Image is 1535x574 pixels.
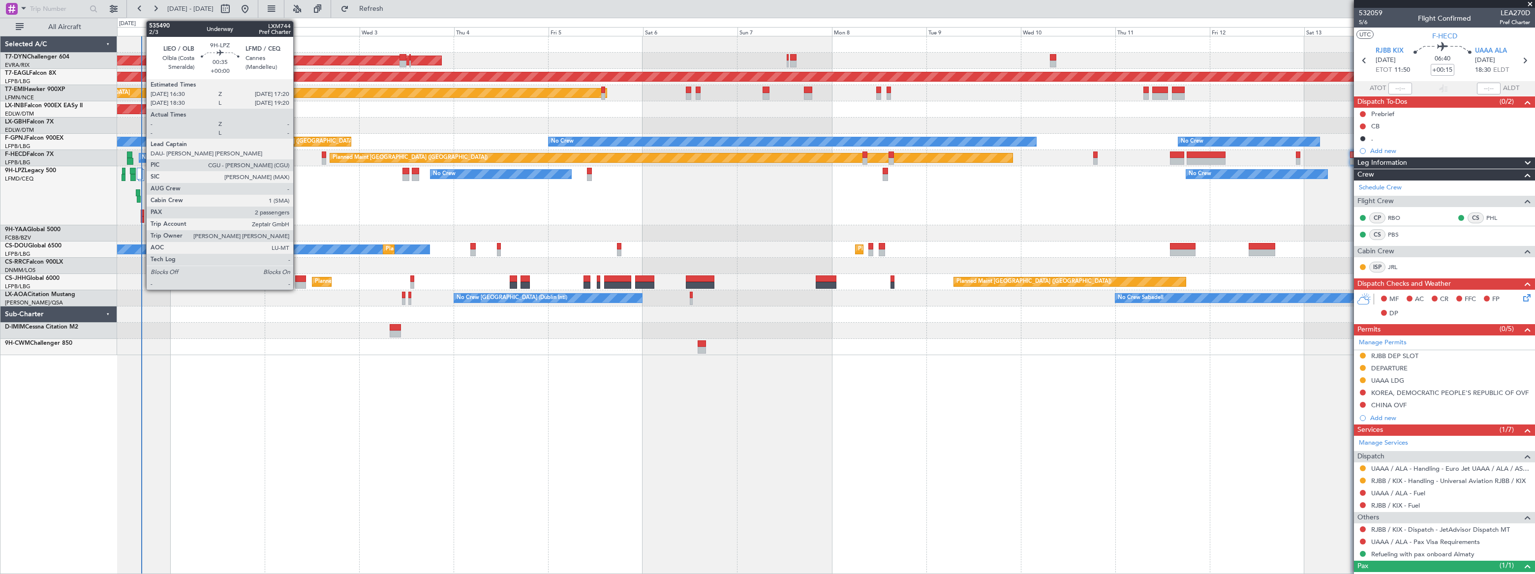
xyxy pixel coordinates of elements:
a: CS-JHHGlobal 6000 [5,275,60,281]
div: Planned Maint [GEOGRAPHIC_DATA] ([GEOGRAPHIC_DATA]) [956,274,1111,289]
div: Tue 9 [926,27,1021,36]
div: CHINA OVF [1371,401,1407,409]
div: Prebrief [1371,110,1394,118]
span: 532059 [1359,8,1382,18]
a: UAAA / ALA - Handling - Euro Jet UAAA / ALA / ASTER AVIATION SERVICES [1371,464,1530,473]
a: LFPB/LBG [5,143,31,150]
a: DNMM/LOS [5,267,35,274]
div: CP [1369,212,1385,223]
a: LX-AOACitation Mustang [5,292,75,298]
span: 9H-LPZ [5,168,25,174]
span: DP [1389,309,1398,319]
a: Manage Permits [1359,338,1407,348]
span: LX-GBH [5,119,27,125]
button: Refresh [336,1,395,17]
div: No Crew [142,151,164,165]
button: All Aircraft [11,19,107,35]
span: Services [1357,424,1383,436]
a: UAAA / ALA - Fuel [1371,489,1425,497]
a: [PERSON_NAME]/QSA [5,299,63,306]
div: CS [1369,229,1385,240]
div: Mon 1 [171,27,265,36]
div: ISP [1369,262,1385,272]
span: AC [1415,295,1424,304]
span: Dispatch Checks and Weather [1357,278,1451,290]
span: ATOT [1370,84,1386,93]
div: Sun 31 [76,27,171,36]
a: D-IMIMCessna Citation M2 [5,324,78,330]
span: F-HECD [5,151,27,157]
span: Dispatch To-Dos [1357,96,1407,108]
span: Pax [1357,561,1368,572]
span: (1/7) [1500,424,1514,435]
a: RJBB / KIX - Handling - Universal Aviation RJBB / KIX [1371,477,1526,485]
span: Others [1357,512,1379,523]
span: (1/1) [1500,560,1514,571]
button: UTC [1356,30,1374,39]
input: --:-- [1388,83,1412,94]
div: [DATE] [119,20,136,28]
span: F-HECD [1432,31,1457,41]
div: Planned Maint [GEOGRAPHIC_DATA] ([GEOGRAPHIC_DATA]) [333,151,488,165]
span: Dispatch [1357,451,1384,462]
div: Wed 10 [1021,27,1115,36]
div: No Crew [GEOGRAPHIC_DATA] (Dublin Intl) [457,291,567,305]
span: 18:30 [1475,65,1491,75]
span: (0/5) [1500,324,1514,334]
span: ELDT [1493,65,1509,75]
span: [DATE] - [DATE] [167,4,214,13]
a: EVRA/RIX [5,61,30,69]
div: No Crew [551,134,574,149]
span: MF [1389,295,1399,304]
a: T7-DYNChallenger 604 [5,54,69,60]
a: EDLW/DTM [5,126,34,134]
a: RJBB / KIX - Fuel [1371,501,1420,510]
span: LEA270D [1500,8,1530,18]
a: LFPB/LBG [5,250,31,258]
a: LFPB/LBG [5,78,31,85]
span: ALDT [1503,84,1519,93]
a: LFPB/LBG [5,159,31,166]
a: CS-DOUGlobal 6500 [5,243,61,249]
div: Add new [1370,147,1530,155]
span: CS-RRC [5,259,26,265]
span: T7-DYN [5,54,27,60]
span: 11:50 [1394,65,1410,75]
span: T7-EMI [5,87,24,92]
span: FP [1492,295,1500,304]
input: Trip Number [30,1,87,16]
a: RBO [1388,213,1410,222]
a: F-HECDFalcon 7X [5,151,54,157]
a: FCBB/BZV [5,234,31,242]
span: CR [1440,295,1448,304]
div: No Crew Sabadell [1118,291,1164,305]
div: Planned Maint [GEOGRAPHIC_DATA] ([GEOGRAPHIC_DATA]) [315,274,470,289]
div: Fri 5 [549,27,643,36]
span: T7-EAGL [5,70,29,76]
a: F-GPNJFalcon 900EX [5,135,63,141]
div: . [1371,134,1373,143]
a: JRL [1388,263,1410,272]
span: Flight Crew [1357,196,1394,207]
div: RJBB DEP SLOT [1371,352,1418,360]
div: Planned Maint [GEOGRAPHIC_DATA] ([GEOGRAPHIC_DATA]) [386,242,541,257]
a: 9H-CWMChallenger 850 [5,340,72,346]
span: ETOT [1376,65,1392,75]
span: Permits [1357,324,1381,335]
a: PHL [1486,213,1508,222]
a: T7-EMIHawker 900XP [5,87,65,92]
div: DEPARTURE [1371,364,1408,372]
div: Planned Maint [GEOGRAPHIC_DATA] ([GEOGRAPHIC_DATA]) [858,242,1013,257]
div: Sat 6 [643,27,737,36]
div: Thu 4 [454,27,549,36]
a: LFMD/CEQ [5,175,33,182]
a: Refueling with pax onboard Almaty [1371,550,1474,558]
span: RJBB KIX [1376,46,1404,56]
span: Refresh [351,5,392,12]
a: LX-INBFalcon 900EX EASy II [5,103,83,109]
a: PBS [1388,230,1410,239]
span: [DATE] [1376,56,1396,65]
span: Leg Information [1357,157,1407,169]
div: Mon 8 [832,27,926,36]
span: All Aircraft [26,24,104,30]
